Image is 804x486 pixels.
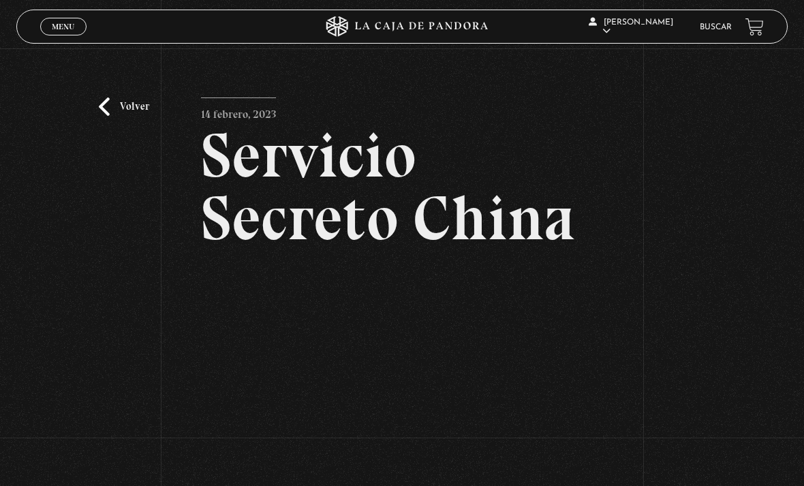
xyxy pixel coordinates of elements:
a: Volver [99,97,149,116]
h2: Servicio Secreto China [201,124,602,249]
span: Cerrar [48,34,80,44]
a: Buscar [700,23,732,31]
span: [PERSON_NAME] [589,18,673,35]
span: Menu [52,22,74,31]
p: 14 febrero, 2023 [201,97,276,125]
a: View your shopping cart [745,18,764,36]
